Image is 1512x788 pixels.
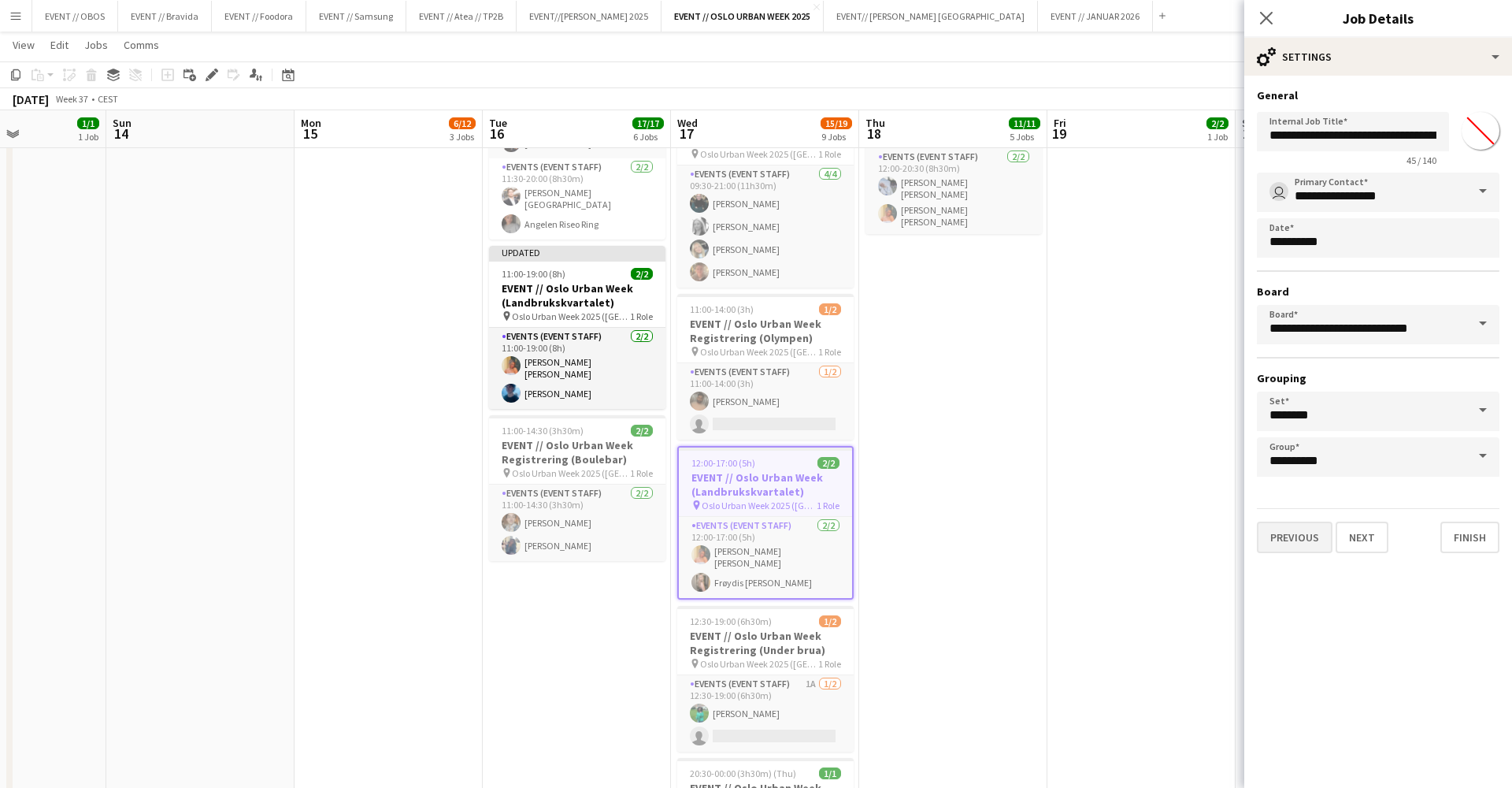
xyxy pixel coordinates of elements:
[1257,88,1499,102] h3: General
[489,116,507,130] span: Tue
[78,35,114,55] a: Jobs
[818,148,841,160] span: 1 Role
[13,38,35,52] span: View
[863,125,885,143] span: 18
[77,117,99,129] span: 1/1
[1244,8,1512,28] h3: Job Details
[1440,522,1499,553] button: Finish
[677,606,854,752] app-job-card: 12:30-19:00 (6h30m)1/2EVENT // Oslo Urban Week Registrering (Under brua) Oslo Urban Week 2025 ([G...
[632,117,664,129] span: 17/17
[818,346,841,358] span: 1 Role
[1257,284,1499,299] h3: Board
[679,517,852,598] app-card-role: Events (Event Staff)2/212:00-17:00 (5h)[PERSON_NAME] [PERSON_NAME]Frøydis [PERSON_NAME]
[502,268,565,280] span: 11:00-19:00 (8h)
[298,125,321,143] span: 15
[489,438,665,466] h3: EVENT // Oslo Urban Week Registrering (Boulebar)
[691,457,755,469] span: 12:00-17:00 (5h)
[1394,154,1449,166] span: 45 / 140
[633,131,663,143] div: 6 Jobs
[32,1,118,32] button: EVENT // OBOS
[1038,1,1153,32] button: EVENT // JANUAR 2026
[113,116,132,130] span: Sun
[306,1,406,32] button: EVENT // Samsung
[301,116,321,130] span: Mon
[512,467,630,479] span: Oslo Urban Week 2025 ([GEOGRAPHIC_DATA])
[677,294,854,440] app-job-card: 11:00-14:00 (3h)1/2EVENT // Oslo Urban Week Registrering (Olympen) Oslo Urban Week 2025 ([GEOGRAP...
[6,35,41,55] a: View
[677,629,854,657] h3: EVENT // Oslo Urban Week Registrering (Under brua)
[702,500,817,511] span: Oslo Urban Week 2025 ([GEOGRAPHIC_DATA])
[1242,116,1259,130] span: Sat
[117,35,165,55] a: Comms
[630,467,653,479] span: 1 Role
[13,91,49,107] div: [DATE]
[517,1,661,32] button: EVENT//[PERSON_NAME] 2025
[84,38,108,52] span: Jobs
[124,38,159,52] span: Comms
[489,485,665,561] app-card-role: Events (Event Staff)2/211:00-14:30 (3h30m)[PERSON_NAME][PERSON_NAME]
[821,131,851,143] div: 9 Jobs
[212,1,306,32] button: EVENT // Foodora
[502,425,584,437] span: 11:00-14:30 (3h30m)
[489,415,665,561] app-job-card: 11:00-14:30 (3h30m)2/2EVENT // Oslo Urban Week Registrering (Boulebar) Oslo Urban Week 2025 ([GEO...
[110,125,132,143] span: 14
[1257,522,1332,553] button: Previous
[1009,117,1040,129] span: 11/11
[661,1,824,32] button: EVENT // OSLO URBAN WEEK 2025
[489,328,665,409] app-card-role: Events (Event Staff)2/211:00-19:00 (8h)[PERSON_NAME] [PERSON_NAME][PERSON_NAME]
[489,246,665,409] app-job-card: Updated11:00-19:00 (8h)2/2EVENT // Oslo Urban Week (Landbrukskvartalet) Oslo Urban Week 2025 ([GE...
[690,768,796,779] span: 20:30-00:00 (3h30m) (Thu)
[98,93,118,105] div: CEST
[817,500,839,511] span: 1 Role
[690,303,754,315] span: 11:00-14:00 (3h)
[1257,371,1499,385] h3: Grouping
[819,303,841,315] span: 1/2
[817,457,839,469] span: 2/2
[1206,117,1228,129] span: 2/2
[1010,131,1039,143] div: 5 Jobs
[118,1,212,32] button: EVENT // Bravida
[489,158,665,240] app-card-role: Events (Event Staff)2/211:30-20:00 (8h30m)[PERSON_NAME][GEOGRAPHIC_DATA]Angelen Riseo Ring
[78,131,98,143] div: 1 Job
[1336,522,1388,553] button: Next
[450,131,475,143] div: 3 Jobs
[487,125,507,143] span: 16
[700,148,818,160] span: Oslo Urban Week 2025 ([GEOGRAPHIC_DATA])
[631,425,653,437] span: 2/2
[677,446,854,600] app-job-card: 12:00-17:00 (5h)2/2EVENT // Oslo Urban Week (Landbrukskvartalet) Oslo Urban Week 2025 ([GEOGRAPHI...
[700,658,818,670] span: Oslo Urban Week 2025 ([GEOGRAPHIC_DATA])
[1240,125,1259,143] span: 20
[818,658,841,670] span: 1 Role
[489,281,665,310] h3: EVENT // Oslo Urban Week (Landbrukskvartalet)
[1054,116,1066,130] span: Fri
[512,310,630,322] span: Oslo Urban Week 2025 ([GEOGRAPHIC_DATA])
[630,310,653,322] span: 1 Role
[700,346,818,358] span: Oslo Urban Week 2025 ([GEOGRAPHIC_DATA])
[824,1,1038,32] button: EVENT// [PERSON_NAME] [GEOGRAPHIC_DATA]
[677,96,854,288] app-job-card: 09:30-21:00 (11h30m)4/4EVENT // Opprigg OUW (Under brua) Oslo Urban Week 2025 ([GEOGRAPHIC_DATA])...
[865,79,1042,234] app-job-card: 12:00-20:30 (8h30m)2/2EVENT // Oslo Urban Week Registrering (Olympen) Oslo Urban Week 2025 ([GEOG...
[52,93,91,105] span: Week 37
[44,35,75,55] a: Edit
[1244,38,1512,76] div: Settings
[677,317,854,345] h3: EVENT // Oslo Urban Week Registrering (Olympen)
[865,116,885,130] span: Thu
[821,117,852,129] span: 15/19
[819,615,841,627] span: 1/2
[690,615,772,627] span: 12:30-19:00 (6h30m)
[677,165,854,288] app-card-role: Events (Event Staff)4/409:30-21:00 (11h30m)[PERSON_NAME][PERSON_NAME][PERSON_NAME][PERSON_NAME]
[677,675,854,752] app-card-role: Events (Event Staff)1A1/212:30-19:00 (6h30m)[PERSON_NAME]
[675,125,698,143] span: 17
[631,268,653,280] span: 2/2
[1207,131,1228,143] div: 1 Job
[677,116,698,130] span: Wed
[819,768,841,779] span: 1/1
[449,117,476,129] span: 6/12
[406,1,517,32] button: EVENT // Atea // TP2B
